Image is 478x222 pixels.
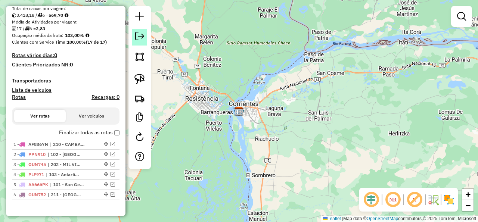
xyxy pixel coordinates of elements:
[48,161,82,168] span: 202 - MIL VIVIENDAS, 400 - SMK Resistencia
[12,26,16,31] i: Total de Atividades
[111,172,115,176] em: Visualizar rota
[50,181,84,188] span: 101 - San Geronimo
[131,90,148,107] a: Criar rota
[104,182,108,187] em: Alterar sequência das rotas
[12,25,119,32] div: 17 / 6 =
[28,151,46,157] span: PPN910
[132,110,147,126] a: Criar modelo
[462,200,474,211] a: Zoom out
[12,13,16,18] i: Cubagem total roteirizado
[384,191,402,209] span: Ocultar NR
[342,216,343,221] span: |
[12,87,119,93] h4: Lista de veículos
[70,61,73,68] strong: 0
[111,162,115,166] em: Visualizar rota
[67,39,86,45] strong: 100,00%
[48,191,82,198] span: 211 - SAN BENITO
[427,194,439,206] img: Fluxo de ruas
[86,33,89,38] em: Média calculada utilizando a maior ocupação (%Peso ou %Cubagem) de cada rota da sessão. Rotas cro...
[134,51,145,62] img: Selecionar atividades - polígono
[462,189,474,200] a: Zoom in
[12,12,119,19] div: 3.418,18 / 6 =
[111,152,115,156] em: Visualizar rota
[46,171,80,178] span: 103 - Antartida - Belgrano
[466,201,471,210] span: −
[362,191,380,209] span: Ocultar deslocamento
[66,110,117,122] button: Ver veículos
[47,151,82,158] span: 102 - Los Tilos, 103 - Antartida - Belgrano , 202 - MIL VIVIENDAS, 311 - S. Terezita - Guemes, 91...
[321,216,478,222] div: Map data © contributors,© 2025 TomTom, Microsoft
[13,172,44,177] span: 4 -
[234,106,244,116] img: SAZ AR Corrientes
[12,19,119,25] div: Média de Atividades por viagem:
[13,192,46,197] span: 6 -
[28,182,48,187] span: AA666PK
[12,39,67,45] span: Clientes com Service Time:
[59,129,119,137] label: Finalizar todas as rotas
[65,13,68,18] i: Meta Caixas/viagem: 421,52 Diferença: 148,18
[104,142,108,146] em: Alterar sequência das rotas
[132,29,147,46] a: Exportar sessão
[28,141,48,147] span: AF836YN
[367,216,398,221] a: OpenStreetMap
[54,52,57,59] strong: 0
[104,172,108,176] em: Alterar sequência das rotas
[13,182,48,187] span: 5 -
[13,141,48,147] span: 1 -
[36,26,45,31] strong: 2,83
[37,13,42,18] i: Total de rotas
[12,78,119,84] h4: Transportadoras
[91,94,119,100] h4: Recargas: 0
[466,190,471,199] span: +
[406,191,423,209] span: Exibir rótulo
[50,141,84,148] span: 210 - CAMBACUA ABAIXO, 400 - SMK Resistencia, 910 - ALDANA, 922 - LA CRUZ
[13,162,46,167] span: 3 -
[134,93,145,104] img: Criar rota
[49,12,63,18] strong: 569,70
[443,194,455,206] img: Exibir/Ocultar setores
[323,216,341,221] a: Leaflet
[454,9,469,24] a: Exibir filtros
[13,151,46,157] span: 2 -
[28,192,46,197] span: OUN752
[104,152,108,156] em: Alterar sequência das rotas
[132,9,147,26] a: Nova sessão e pesquisa
[86,39,107,45] strong: (17 de 17)
[111,142,115,146] em: Visualizar rota
[134,74,145,84] img: Selecionar atividades - laço
[111,182,115,187] em: Visualizar rota
[65,32,84,38] strong: 103,00%
[114,130,119,135] input: Finalizar todas as rotas
[28,172,44,177] span: PLF971
[25,26,30,31] i: Total de rotas
[104,192,108,197] em: Alterar sequência das rotas
[111,192,115,197] em: Visualizar rota
[12,94,26,100] a: Rotas
[14,110,66,122] button: Ver rotas
[12,5,119,12] div: Total de caixas por viagem:
[104,162,108,166] em: Alterar sequência das rotas
[12,52,119,59] h4: Rotas vários dias:
[28,162,46,167] span: OUN745
[12,62,119,68] h4: Clientes Priorizados NR:
[132,129,147,146] a: Reroteirizar Sessão
[12,32,63,38] span: Ocupação média da frota:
